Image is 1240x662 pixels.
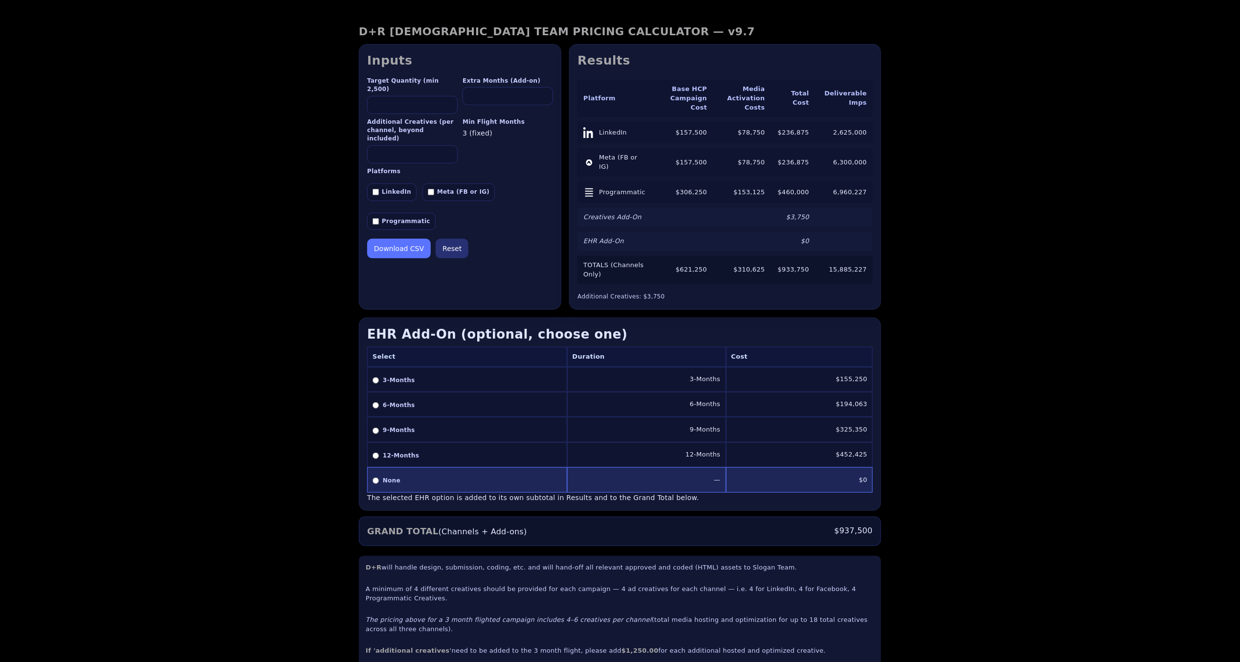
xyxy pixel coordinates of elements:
td: $452,425 [726,442,873,467]
p: need to be added to the 3 month flight, please add for each additional hosted and optimized creat... [366,646,874,656]
span: Meta (FB or IG) [599,153,648,172]
em: The pricing above for a 3 month flighted campaign includes 4–6 creatives per channel [366,616,652,623]
td: $3,750 [771,208,815,227]
input: Programmatic [373,218,379,225]
td: $0 [771,232,815,251]
strong: D+R [366,564,382,571]
label: Min Flight Months [463,118,553,126]
td: $460,000 [771,182,815,203]
button: Download CSV [367,239,431,258]
td: 6,960,227 [815,182,873,203]
div: Additional Creatives: $3,750 [577,293,873,301]
th: Deliverable Imps [815,80,873,117]
td: $157,500 [655,148,713,177]
td: 15,885,227 [815,256,873,284]
label: Meta (FB or IG) [422,183,495,201]
label: 9-Months [373,426,562,434]
p: A minimum of 4 different creatives should be provided for each campaign — 4 ad creatives for each... [366,584,874,603]
div: The selected EHR option is added to its own subtotal in Results and to the Grand Total below. [367,493,873,502]
input: None [373,478,379,484]
input: 3-Months [373,377,379,384]
h3: EHR Add-On (optional, choose one) [367,326,873,343]
h1: D+R [DEMOGRAPHIC_DATA] TEAM PRICING CALCULATOR — v9.7 [359,25,881,38]
td: $78,750 [713,122,771,143]
td: $157,500 [655,122,713,143]
label: Platforms [367,167,553,176]
th: Platform [577,80,654,117]
label: Programmatic [367,213,436,230]
td: 12-Months [567,442,726,467]
td: 6-Months [567,392,726,417]
label: 3-Months [373,376,562,385]
td: 2,625,000 [815,122,873,143]
th: Base HCP Campaign Cost [655,80,713,117]
h2: Inputs [367,52,553,69]
td: $933,750 [771,256,815,284]
td: $194,063 [726,392,873,417]
h2: Results [577,52,873,69]
td: 3-Months [567,367,726,392]
td: TOTALS (Channels Only) [577,256,654,284]
th: Media Activation Costs [713,80,771,117]
input: 12-Months [373,453,379,459]
label: Extra Months (Add-on) [463,77,553,85]
td: $155,250 [726,367,873,392]
p: (total media hosting and optimization for up to 18 total creatives across all three channels). [366,615,874,634]
td: $325,350 [726,417,873,442]
label: Additional Creatives (per channel, beyond included) [367,118,458,143]
input: 9-Months [373,428,379,434]
label: None [373,477,562,485]
td: $0 [726,467,873,492]
button: Reset [436,239,468,258]
td: 9-Months [567,417,726,442]
strong: $1,250.00 [621,647,659,654]
input: LinkedIn [373,189,379,195]
th: Select [367,347,567,367]
div: 3 (fixed) [463,128,553,138]
input: 6-Months [373,402,379,409]
td: EHR Add-On [577,232,654,251]
label: 6-Months [373,401,562,410]
span: Programmatic [599,188,645,197]
td: Creatives Add-On [577,208,654,227]
td: $153,125 [713,182,771,203]
td: $306,250 [655,182,713,203]
th: Duration [567,347,726,367]
strong: If 'additional creatives' [366,647,452,654]
p: will handle design, submission, coding, etc. and will hand-off all relevant approved and coded (H... [366,563,874,572]
strong: GRAND TOTAL [367,526,439,536]
td: 6,300,000 [815,148,873,177]
th: Total Cost [771,80,815,117]
label: 12-Months [373,452,562,460]
label: Target Quantity (min 2,500) [367,77,458,94]
span: (Channels + Add-ons) [367,525,527,538]
input: Meta (FB or IG) [428,189,434,195]
label: LinkedIn [367,183,417,201]
th: Cost [726,347,873,367]
td: $236,875 [771,148,815,177]
td: $236,875 [771,122,815,143]
td: $310,625 [713,256,771,284]
span: $937,500 [834,525,873,538]
td: $78,750 [713,148,771,177]
td: — [567,467,726,492]
td: $621,250 [655,256,713,284]
span: LinkedIn [599,128,627,137]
